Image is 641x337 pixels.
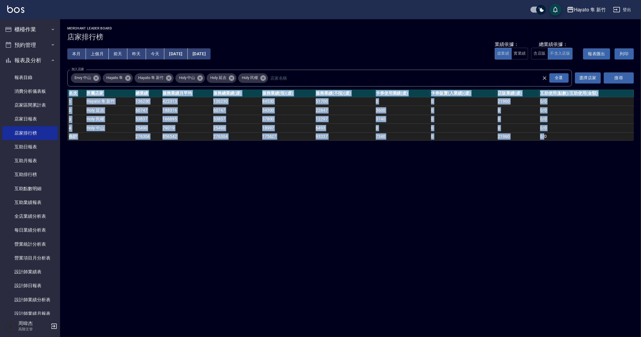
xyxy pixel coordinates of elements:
[539,90,634,97] th: 互助使用(點數)/互助使用(金額)
[2,140,58,154] a: 互助日報表
[134,132,161,140] td: 276304
[85,97,134,106] td: Hayato 隼 新竹
[69,126,71,130] span: 4
[495,41,528,48] div: 業績依據：
[69,99,71,104] span: 1
[2,84,58,98] a: 消費分析儀表板
[2,237,58,251] a: 營業統計分析表
[85,90,134,97] th: 所屬店家
[2,209,58,223] a: 全店業績分析表
[161,90,212,97] th: 服務業績月平均
[103,75,127,81] span: Hayato 隼
[2,293,58,307] a: 設計師業績分析表
[134,115,161,124] td: 53837
[261,132,314,140] td: 175627
[212,97,261,106] td: 136230
[2,22,58,37] button: 櫃檯作業
[496,124,539,133] td: 0
[2,196,58,209] a: 互助業績報表
[85,115,134,124] td: Holy 民權
[212,115,261,124] td: 53837
[495,48,512,59] button: 虛業績
[18,326,49,332] p: 高階主管
[604,72,634,83] button: 搜尋
[2,112,58,126] a: 店家日報表
[2,168,58,181] a: 互助排行榜
[238,73,268,83] div: Holy 民權
[71,67,84,71] label: 加入店家
[67,33,634,41] h3: 店家排行榜
[212,106,261,115] td: 60747
[549,4,561,16] button: save
[430,132,496,140] td: 0
[2,53,58,68] button: 報表及分析
[496,90,539,97] th: 店販業績(虛)
[2,98,58,112] a: 店家區間累計表
[134,90,161,97] th: 總業績
[539,124,634,133] td: 0 / 0
[374,115,430,124] td: 3740
[539,132,634,140] td: 0 / 0
[574,6,606,14] div: Hayato 隼 新竹
[261,106,314,115] td: 34300
[374,97,430,106] td: 0
[7,5,24,13] img: Logo
[496,115,539,124] td: 0
[430,115,496,124] td: 0
[71,75,95,81] span: Envy 中山
[109,48,127,59] button: 前天
[134,97,161,106] td: 136230
[134,106,161,115] td: 60747
[314,97,374,106] td: 51700
[2,251,58,265] a: 營業項目月分析表
[2,154,58,168] a: 互助月報表
[85,106,134,115] td: Holy 延吉
[314,106,374,115] td: 22847
[2,265,58,279] a: 設計師業績表
[2,71,58,84] a: 報表目錄
[67,90,634,141] table: a dense table
[583,48,610,59] button: 報表匯出
[85,124,134,133] td: Holy 中山
[564,4,608,16] button: Hayato 隼 新竹
[549,73,569,83] div: 全選
[2,279,58,293] a: 設計師日報表
[67,26,634,30] h2: Merchant Leader Board
[314,132,374,140] td: 93337
[540,74,549,82] button: Clear
[69,108,71,113] span: 2
[430,97,496,106] td: 0
[496,132,539,140] td: 21960
[611,4,634,15] button: 登出
[548,48,573,59] button: 不含入店販
[615,48,634,59] button: 列印
[127,48,146,59] button: 昨天
[531,48,548,59] button: 含店販
[575,72,601,83] button: 選擇店家
[212,132,261,140] td: 276304
[67,48,86,59] button: 本月
[188,48,211,59] button: [DATE]
[161,124,212,133] td: 79019
[430,124,496,133] td: 0
[2,37,58,53] button: 預約管理
[69,117,71,122] span: 3
[71,73,101,83] div: Envy 中山
[496,97,539,106] td: 21960
[374,124,430,133] td: 0
[314,124,374,133] td: 6493
[374,106,430,115] td: 3600
[539,41,568,48] div: 總業績依據：
[175,75,199,81] span: Holy 中山
[161,106,212,115] td: 188316
[2,126,58,140] a: 店家排行榜
[2,223,58,237] a: 每日業績分析表
[18,320,49,326] h5: 周暐杰
[164,48,187,59] button: [DATE]
[374,90,430,97] th: 卡券使用業績(虛)
[261,115,314,124] td: 37800
[238,75,262,81] span: Holy 民權
[135,73,173,83] div: Hayato 隼 新竹
[5,320,17,332] img: Person
[314,115,374,124] td: 12297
